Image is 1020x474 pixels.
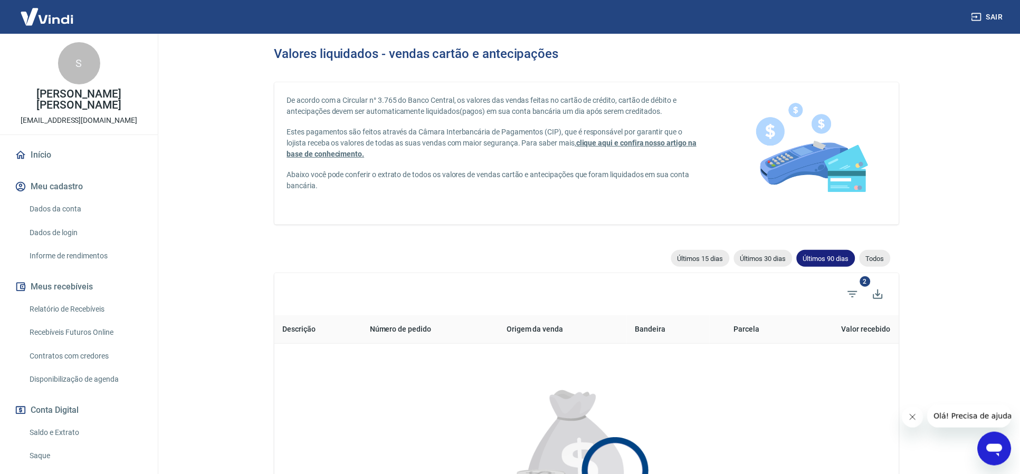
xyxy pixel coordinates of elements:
div: Últimos 90 dias [797,250,855,267]
iframe: Botão para abrir a janela de mensagens [978,432,1012,466]
span: 2 [860,276,871,287]
th: Descrição [274,315,361,344]
a: Informe de rendimentos [25,245,145,267]
a: Dados de login [25,222,145,244]
p: Abaixo você pode conferir o extrato de todos os valores de vendas cartão e antecipações que foram... [287,169,700,191]
a: Saque [25,445,145,467]
img: card-liquidations.916113cab14af1f97834.png [740,82,882,225]
a: Disponibilização de agenda [25,369,145,390]
button: Meu cadastro [13,175,145,198]
a: Relatório de Recebíveis [25,298,145,320]
div: Últimos 15 dias [671,250,730,267]
span: Últimos 90 dias [797,255,855,263]
th: Origem da venda [498,315,627,344]
span: Todos [860,255,891,263]
a: Início [13,143,145,167]
a: Dados da conta [25,198,145,220]
button: Baixar listagem [865,282,891,307]
img: Vindi [13,1,81,33]
p: [PERSON_NAME] [PERSON_NAME] [8,89,149,111]
span: Últimos 15 dias [671,255,730,263]
div: Todos [860,250,891,267]
span: Filtros [840,282,865,307]
div: Últimos 30 dias [734,250,793,267]
th: Valor recebido [784,315,899,344]
th: Bandeira [627,315,710,344]
a: Contratos com credores [25,345,145,367]
button: Conta Digital [13,399,145,422]
p: De acordo com a Circular n° 3.765 do Banco Central, os valores das vendas feitas no cartão de cré... [287,95,700,117]
span: Olá! Precisa de ajuda? [6,7,89,16]
a: Saldo e Extrato [25,422,145,443]
span: Últimos 30 dias [734,255,793,263]
iframe: Mensagem da empresa [928,404,1012,428]
iframe: Fechar mensagem [902,407,923,428]
button: Sair [969,7,1007,27]
button: Meus recebíveis [13,275,145,298]
p: [EMAIL_ADDRESS][DOMAIN_NAME] [21,115,137,126]
th: Número de pedido [361,315,498,344]
p: Estes pagamentos são feitos através da Câmara Interbancária de Pagamentos (CIP), que é responsáve... [287,127,700,160]
th: Parcela [710,315,784,344]
h3: Valores liquidados - vendas cartão e antecipações [274,46,559,61]
div: S [58,42,100,84]
a: Recebíveis Futuros Online [25,322,145,343]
